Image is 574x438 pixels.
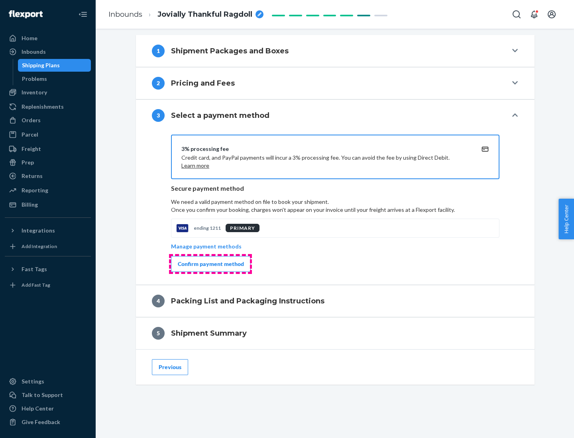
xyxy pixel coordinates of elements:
button: 5Shipment Summary [136,317,535,349]
div: 1 [152,45,165,57]
div: Talk to Support [22,391,63,399]
div: Confirm payment method [178,260,244,268]
div: 4 [152,295,165,307]
a: Replenishments [5,100,91,113]
div: Fast Tags [22,265,47,273]
p: Secure payment method [171,184,499,193]
div: 2 [152,77,165,90]
div: Integrations [22,227,55,235]
a: Prep [5,156,91,169]
span: Jovially Thankful Ragdoll [157,10,252,20]
p: ending 1211 [194,225,221,231]
a: Billing [5,198,91,211]
div: Help Center [22,405,54,413]
div: Billing [22,201,38,209]
ol: breadcrumbs [102,3,270,26]
button: Open notifications [526,6,542,22]
a: Add Integration [5,240,91,253]
button: Confirm payment method [171,256,251,272]
div: Add Integration [22,243,57,250]
h4: Pricing and Fees [171,78,235,88]
div: Add Fast Tag [22,282,50,288]
a: Orders [5,114,91,127]
button: Learn more [181,162,209,170]
button: Close Navigation [75,6,91,22]
button: 2Pricing and Fees [136,67,535,99]
p: Once you confirm your booking, charges won't appear on your invoice until your freight arrives at... [171,206,499,214]
div: 3% processing fee [181,145,470,153]
div: PRIMARY [226,224,259,232]
a: Talk to Support [5,389,91,401]
a: Reporting [5,184,91,197]
button: Help Center [558,199,574,239]
a: Returns [5,170,91,182]
a: Shipping Plans [18,59,91,72]
button: Open Search Box [509,6,525,22]
h4: Shipment Packages and Boxes [171,46,289,56]
div: Freight [22,145,41,153]
button: 4Packing List and Packaging Instructions [136,285,535,317]
p: Credit card, and PayPal payments will incur a 3% processing fee. You can avoid the fee by using D... [181,154,470,170]
button: 3Select a payment method [136,100,535,131]
div: Parcel [22,131,38,139]
a: Inventory [5,86,91,99]
div: 5 [152,327,165,340]
div: 3 [152,109,165,122]
div: Give Feedback [22,418,60,426]
a: Freight [5,143,91,155]
button: Give Feedback [5,416,91,428]
div: Orders [22,116,41,124]
div: Shipping Plans [22,61,60,69]
div: Inventory [22,88,47,96]
p: Manage payment methods [171,242,242,250]
a: Inbounds [108,10,142,19]
div: Reporting [22,186,48,194]
div: Settings [22,377,44,385]
a: Help Center [5,402,91,415]
button: Integrations [5,224,91,237]
a: Add Fast Tag [5,279,91,291]
h4: Packing List and Packaging Instructions [171,296,324,306]
div: Inbounds [22,48,46,56]
button: Fast Tags [5,263,91,276]
div: Prep [22,158,34,166]
div: Returns [22,172,43,180]
a: Inbounds [5,45,91,58]
a: Home [5,32,91,45]
p: We need a valid payment method on file to book your shipment. [171,198,499,214]
a: Settings [5,375,91,388]
button: Open account menu [544,6,560,22]
a: Problems [18,72,91,85]
button: 1Shipment Packages and Boxes [136,35,535,67]
img: Flexport logo [9,10,43,18]
div: Replenishments [22,103,64,111]
h4: Shipment Summary [171,328,247,338]
h4: Select a payment method [171,110,269,121]
div: Home [22,34,37,42]
a: Parcel [5,128,91,141]
button: Previous [152,359,188,375]
div: Problems [22,75,47,83]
